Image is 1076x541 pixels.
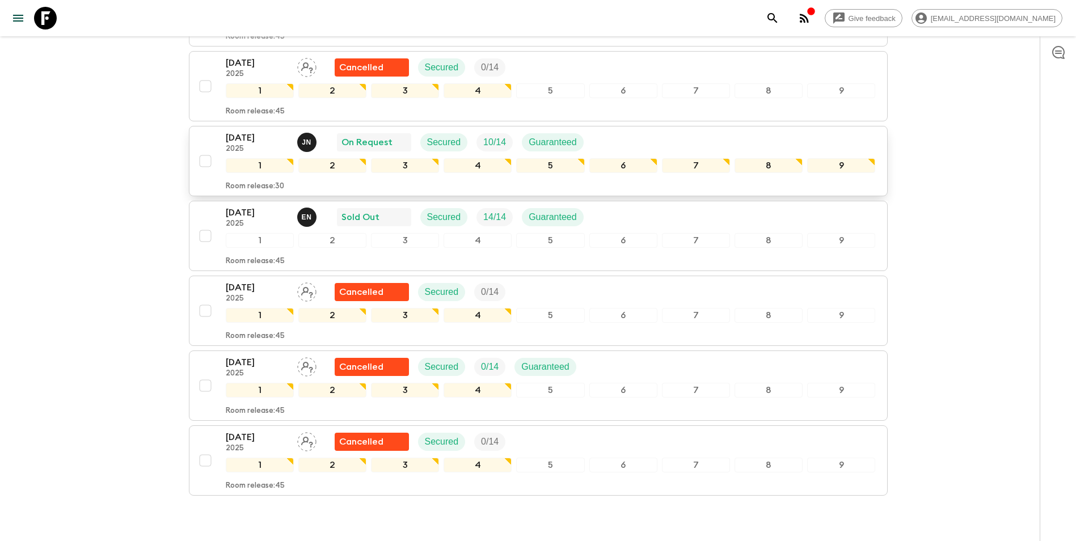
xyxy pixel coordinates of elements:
[589,308,657,323] div: 6
[371,83,439,98] div: 3
[226,356,288,369] p: [DATE]
[444,158,512,173] div: 4
[662,308,730,323] div: 7
[297,208,319,227] button: EN
[481,61,499,74] p: 0 / 14
[807,83,875,98] div: 9
[476,133,513,151] div: Trip Fill
[735,233,803,248] div: 8
[516,233,584,248] div: 5
[516,458,584,472] div: 5
[516,308,584,323] div: 5
[189,425,888,496] button: [DATE]2025Assign pack leaderFlash Pack cancellationSecuredTrip Fill123456789Room release:45
[481,435,499,449] p: 0 / 14
[226,332,285,341] p: Room release: 45
[474,283,505,301] div: Trip Fill
[226,444,288,453] p: 2025
[298,383,366,398] div: 2
[226,257,285,266] p: Room release: 45
[589,158,657,173] div: 6
[735,383,803,398] div: 8
[662,458,730,472] div: 7
[298,308,366,323] div: 2
[589,458,657,472] div: 6
[341,210,379,224] p: Sold Out
[335,58,409,77] div: Flash Pack cancellation
[925,14,1062,23] span: [EMAIL_ADDRESS][DOMAIN_NAME]
[483,210,506,224] p: 14 / 14
[335,358,409,376] div: Flash Pack cancellation
[226,219,288,229] p: 2025
[842,14,902,23] span: Give feedback
[226,430,288,444] p: [DATE]
[371,158,439,173] div: 3
[444,458,512,472] div: 4
[418,358,466,376] div: Secured
[226,107,285,116] p: Room release: 45
[662,383,730,398] div: 7
[298,233,366,248] div: 2
[297,361,317,370] span: Assign pack leader
[226,308,294,323] div: 1
[226,145,288,154] p: 2025
[425,285,459,299] p: Secured
[371,458,439,472] div: 3
[516,383,584,398] div: 5
[189,51,888,121] button: [DATE]2025Assign pack leaderFlash Pack cancellationSecuredTrip Fill123456789Room release:45
[427,210,461,224] p: Secured
[589,83,657,98] div: 6
[521,360,569,374] p: Guaranteed
[425,435,459,449] p: Secured
[735,458,803,472] div: 8
[7,7,29,29] button: menu
[516,158,584,173] div: 5
[226,369,288,378] p: 2025
[302,138,311,147] p: J N
[371,383,439,398] div: 3
[444,233,512,248] div: 4
[189,201,888,271] button: [DATE]2025Estel NikolaidiSold OutSecuredTrip FillGuaranteed123456789Room release:45
[807,158,875,173] div: 9
[297,136,319,145] span: Janita Nurmi
[226,70,288,79] p: 2025
[483,136,506,149] p: 10 / 14
[474,58,505,77] div: Trip Fill
[226,32,285,41] p: Room release: 45
[189,350,888,421] button: [DATE]2025Assign pack leaderFlash Pack cancellationSecuredTrip FillGuaranteed123456789Room releas...
[226,56,288,70] p: [DATE]
[761,7,784,29] button: search adventures
[226,458,294,472] div: 1
[425,360,459,374] p: Secured
[371,308,439,323] div: 3
[189,276,888,346] button: [DATE]2025Assign pack leaderFlash Pack cancellationSecuredTrip Fill123456789Room release:45
[298,458,366,472] div: 2
[339,285,383,299] p: Cancelled
[662,83,730,98] div: 7
[529,136,577,149] p: Guaranteed
[418,433,466,451] div: Secured
[735,83,803,98] div: 8
[226,383,294,398] div: 1
[589,233,657,248] div: 6
[529,210,577,224] p: Guaranteed
[425,61,459,74] p: Secured
[444,383,512,398] div: 4
[226,206,288,219] p: [DATE]
[297,286,317,295] span: Assign pack leader
[335,433,409,451] div: Flash Pack cancellation
[481,360,499,374] p: 0 / 14
[662,233,730,248] div: 7
[341,136,393,149] p: On Request
[474,433,505,451] div: Trip Fill
[807,383,875,398] div: 9
[298,83,366,98] div: 2
[226,481,285,491] p: Room release: 45
[226,131,288,145] p: [DATE]
[912,9,1062,27] div: [EMAIL_ADDRESS][DOMAIN_NAME]
[589,383,657,398] div: 6
[735,158,803,173] div: 8
[474,358,505,376] div: Trip Fill
[339,61,383,74] p: Cancelled
[427,136,461,149] p: Secured
[335,283,409,301] div: Flash Pack cancellation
